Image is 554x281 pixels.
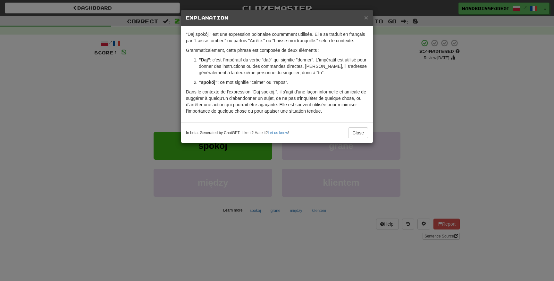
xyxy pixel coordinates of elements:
[186,15,368,21] h5: Explanation
[364,14,368,21] span: ×
[268,131,288,135] a: Let us know
[199,80,217,85] strong: "spokój"
[186,47,368,53] p: Grammaticalement, cette phrase est composée de deux éléments :
[348,127,368,138] button: Close
[199,57,368,76] p: : c'est l'impératif du verbe "dać" qui signifie "donner". L'impératif est utilisé pour donner des...
[199,57,210,62] strong: "Daj"
[186,89,368,114] p: Dans le contexte de l'expression "Daj spokój.", il s'agit d'une façon informelle et amicale de su...
[364,14,368,21] button: Close
[186,130,289,136] small: In beta. Generated by ChatGPT. Like it? Hate it? !
[199,79,368,85] p: : ce mot signifie "calme" ou "repos".
[186,31,368,44] p: "Daj spokój." est une expression polonaise couramment utilisée. Elle se traduit en français par "...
